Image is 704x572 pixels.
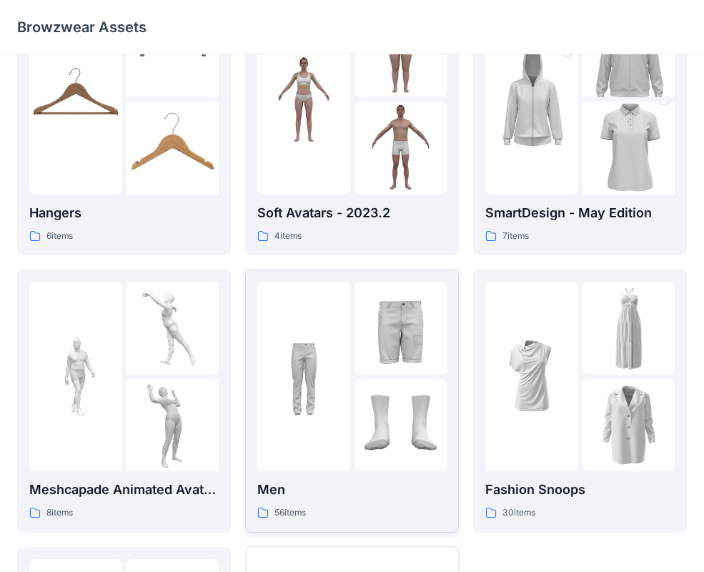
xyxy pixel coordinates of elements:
p: Soft Avatars - 2023.2 [257,203,447,223]
img: folder 3 [582,379,675,472]
p: Hangers [29,203,219,223]
img: folder 3 [127,379,219,472]
img: folder 3 [355,102,447,194]
p: Browzwear Assets [17,17,147,37]
p: 30 items [502,506,535,521]
img: folder 3 [582,79,675,217]
p: Fashion Snoops [485,480,675,500]
img: folder 2 [127,282,219,375]
a: folder 1folder 2folder 3Meshcapade Animated Avatars8items [17,270,231,533]
img: folder 3 [127,102,219,194]
img: folder 1 [29,53,122,146]
img: folder 2 [582,282,675,375]
img: folder 3 [355,379,447,472]
p: 6 items [46,229,73,244]
p: 4 items [274,229,302,244]
a: folder 1folder 2folder 3Fashion Snoops30items [473,270,687,533]
img: folder 2 [355,282,447,375]
p: Meshcapade Animated Avatars [29,480,219,500]
img: folder 1 [485,330,578,423]
img: folder 1 [257,53,350,146]
p: 8 items [46,506,73,521]
p: 7 items [502,229,529,244]
img: folder 1 [257,330,350,423]
img: folder 1 [485,30,578,169]
p: SmartDesign - May Edition [485,203,675,223]
img: folder 1 [29,330,122,423]
p: 56 items [274,506,306,521]
p: Men [257,480,447,500]
a: folder 1folder 2folder 3Men56items [245,270,459,533]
